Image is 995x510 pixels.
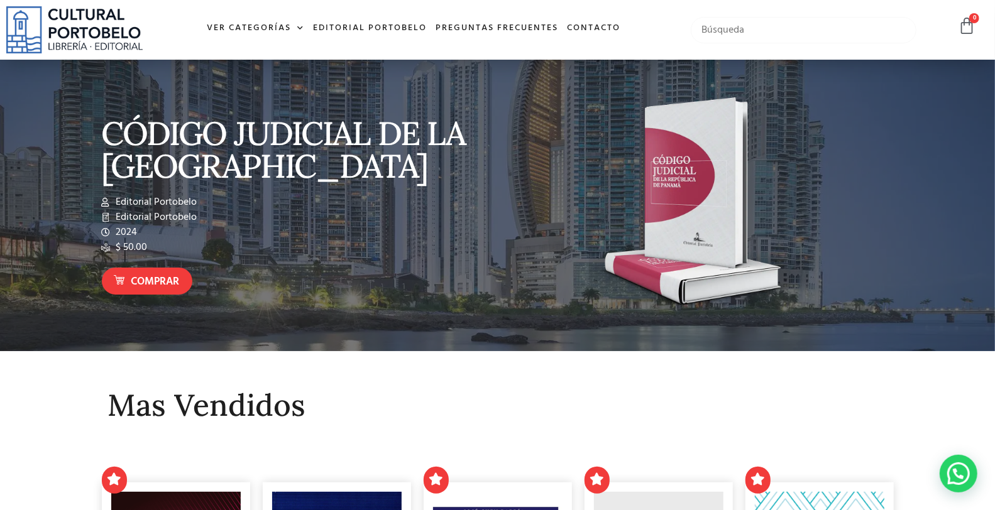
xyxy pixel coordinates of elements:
[108,389,888,422] h2: Mas Vendidos
[940,455,977,492] div: Contactar por WhatsApp
[309,15,431,42] a: Editorial Portobelo
[102,117,492,182] p: CÓDIGO JUDICIAL DE LA [GEOGRAPHIC_DATA]
[113,225,137,240] span: 2024
[113,210,197,225] span: Editorial Portobelo
[958,17,976,35] a: 0
[969,13,979,23] span: 0
[113,240,147,255] span: $ 50.00
[102,268,192,295] a: Comprar
[563,15,625,42] a: Contacto
[202,15,309,42] a: Ver Categorías
[431,15,563,42] a: Preguntas frecuentes
[131,274,180,290] span: Comprar
[113,195,197,210] span: Editorial Portobelo
[691,17,916,43] input: Búsqueda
